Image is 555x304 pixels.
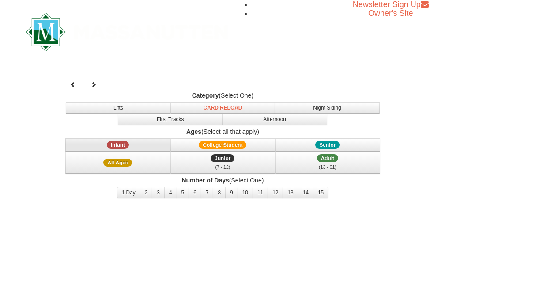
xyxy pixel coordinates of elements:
button: 14 [298,187,313,198]
button: 8 [213,187,226,198]
button: Afternoon [222,114,327,125]
button: Junior (7 - 12) [170,152,276,174]
button: Night Skiing [275,102,380,114]
button: All Ages [65,152,170,174]
button: Card Reload [170,102,276,114]
button: Lifts [66,102,171,114]
span: Adult [317,154,338,162]
button: 11 [253,187,268,198]
strong: Number of Days [181,177,229,184]
span: All Ages [103,159,132,167]
span: Infant [107,141,129,149]
button: Infant [65,138,170,152]
button: 13 [283,187,298,198]
button: 6 [189,187,201,198]
button: 5 [177,187,189,198]
button: 1 Day [117,187,140,198]
button: 3 [152,187,165,198]
span: Senior [315,141,340,149]
div: (13 - 61) [281,163,374,171]
button: First Tracks [118,114,223,125]
label: (Select all that apply) [64,127,382,136]
button: College Student [170,138,276,152]
button: 7 [201,187,214,198]
button: 2 [140,187,153,198]
a: Massanutten Resort [26,20,228,41]
strong: Ages [186,128,201,135]
button: 15 [313,187,328,198]
button: 9 [225,187,238,198]
label: (Select One) [64,91,382,100]
button: 4 [164,187,177,198]
button: 10 [238,187,253,198]
span: Junior [211,154,234,162]
img: Massanutten Resort Logo [26,13,228,51]
strong: Category [192,92,219,99]
a: Owner's Site [368,9,413,18]
button: Adult (13 - 61) [275,152,380,174]
label: (Select One) [64,176,382,185]
span: College Student [199,141,246,149]
div: (7 - 12) [176,163,270,171]
button: 12 [268,187,283,198]
button: Senior [275,138,380,152]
